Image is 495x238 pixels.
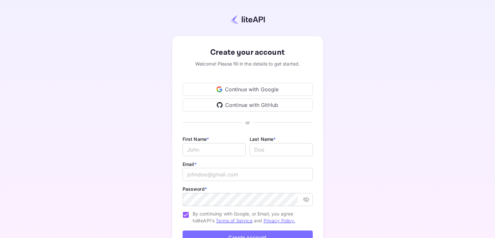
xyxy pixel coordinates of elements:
[193,210,308,224] span: By continuing with Google, or Email, you agree to liteAPI's and
[216,218,252,223] a: Terms of Service
[183,168,313,181] input: johndoe@gmail.com
[300,194,312,205] button: toggle password visibility
[183,98,313,112] div: Continue with GitHub
[250,143,313,156] input: Doe
[183,143,246,156] input: John
[230,15,265,24] img: liteapi
[183,136,209,142] label: First Name
[183,60,313,67] div: Welcome! Please fill in the details to get started.
[183,186,207,192] label: Password
[183,161,197,167] label: Email
[250,136,276,142] label: Last Name
[264,218,295,223] a: Privacy Policy.
[183,83,313,96] div: Continue with Google
[183,47,313,58] div: Create your account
